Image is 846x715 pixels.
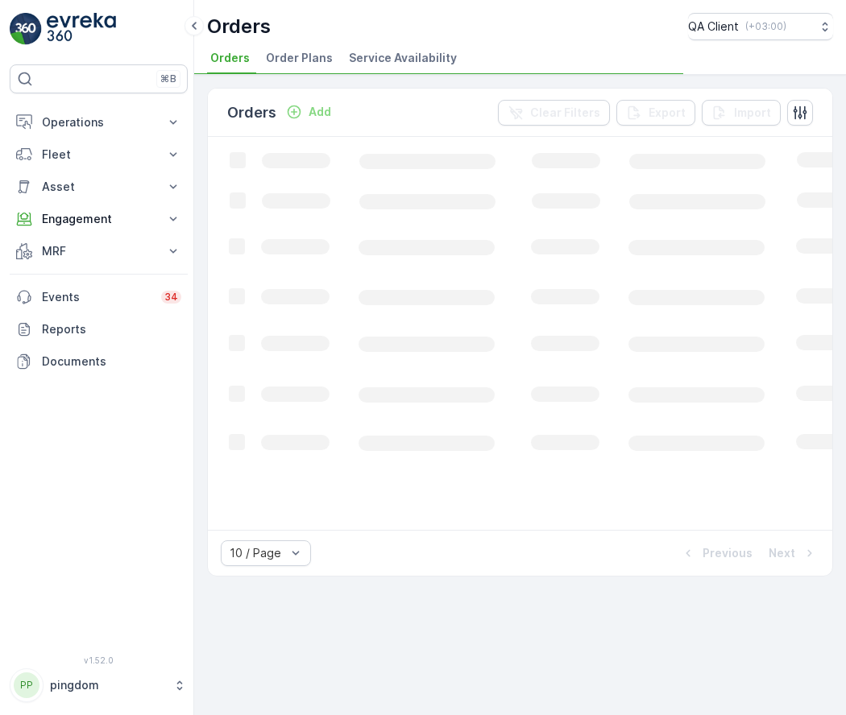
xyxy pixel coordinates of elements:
[10,235,188,267] button: MRF
[678,543,754,563] button: Previous
[164,291,178,304] p: 34
[616,100,695,126] button: Export
[10,106,188,138] button: Operations
[688,13,833,40] button: QA Client(+03:00)
[210,50,250,66] span: Orders
[14,672,39,698] div: PP
[688,19,739,35] p: QA Client
[649,105,686,121] p: Export
[266,50,333,66] span: Order Plans
[10,13,42,45] img: logo
[42,289,151,305] p: Events
[734,105,771,121] p: Import
[349,50,457,66] span: Service Availability
[160,72,176,85] p: ⌘B
[10,171,188,203] button: Asset
[10,313,188,345] a: Reports
[10,203,188,235] button: Engagement
[42,243,156,259] p: MRF
[227,101,276,124] p: Orders
[42,321,181,337] p: Reports
[745,20,786,33] p: ( +03:00 )
[42,147,156,163] p: Fleet
[10,138,188,171] button: Fleet
[309,104,331,120] p: Add
[42,211,156,227] p: Engagement
[10,281,188,313] a: Events34
[702,100,781,126] button: Import
[10,655,188,665] span: v 1.52.0
[769,545,795,561] p: Next
[703,545,753,561] p: Previous
[207,14,271,39] p: Orders
[280,102,338,122] button: Add
[498,100,610,126] button: Clear Filters
[10,668,188,702] button: PPpingdom
[50,677,165,693] p: pingdom
[767,543,819,563] button: Next
[530,105,600,121] p: Clear Filters
[10,345,188,378] a: Documents
[42,179,156,195] p: Asset
[42,353,181,370] p: Documents
[47,13,116,45] img: logo_light-DOdMpM7g.png
[42,114,156,130] p: Operations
